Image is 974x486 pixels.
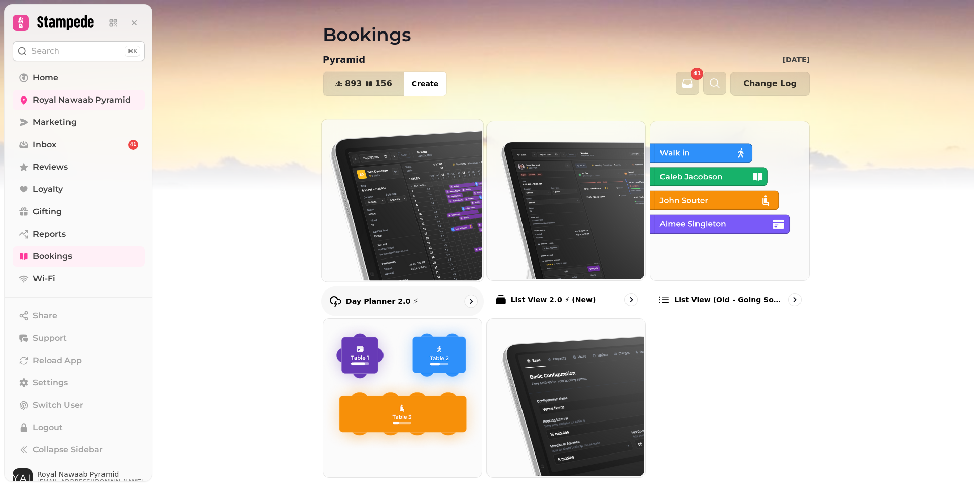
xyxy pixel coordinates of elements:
[730,72,810,96] button: Change Log
[33,273,55,285] span: Wi-Fi
[33,183,63,196] span: Loyalty
[33,422,63,434] span: Logout
[511,295,596,305] p: List View 2.0 ⚡ (New)
[322,318,481,477] img: Floor Plans (beta)
[321,118,482,280] img: Day Planner 2.0 ⚡
[13,112,145,133] a: Marketing
[13,246,145,267] a: Bookings
[13,90,145,110] a: Royal Nawaab Pyramid
[13,440,145,460] button: Collapse Sidebar
[323,53,365,67] p: Pyramid
[404,72,446,96] button: Create
[486,121,646,314] a: List View 2.0 ⚡ (New)List View 2.0 ⚡ (New)
[13,395,145,415] button: Switch User
[323,72,404,96] button: 893156
[31,45,59,57] p: Search
[33,161,68,173] span: Reviews
[13,350,145,371] button: Reload App
[33,72,58,84] span: Home
[33,206,62,218] span: Gifting
[13,157,145,177] a: Reviews
[626,295,636,305] svg: go to
[33,228,66,240] span: Reports
[33,116,77,128] span: Marketing
[13,306,145,326] button: Share
[33,310,57,322] span: Share
[33,377,68,389] span: Settings
[486,120,645,279] img: List View 2.0 ⚡ (New)
[13,68,145,88] a: Home
[33,139,56,151] span: Inbox
[674,295,784,305] p: List view (Old - going soon)
[33,332,67,344] span: Support
[346,296,419,306] p: Day Planner 2.0 ⚡
[649,120,808,279] img: List view (Old - going soon)
[13,417,145,438] button: Logout
[650,121,810,314] a: List view (Old - going soon)List view (Old - going soon)
[466,296,476,306] svg: go to
[37,471,144,478] span: Royal Nawaab Pyramid
[375,80,392,88] span: 156
[486,318,645,477] img: Configuration
[743,80,797,88] span: Change Log
[790,295,800,305] svg: go to
[33,354,82,367] span: Reload App
[13,202,145,222] a: Gifting
[37,478,144,486] span: [EMAIL_ADDRESS][DOMAIN_NAME]
[13,328,145,348] button: Support
[130,141,137,148] span: 41
[693,71,701,76] span: 41
[33,444,103,456] span: Collapse Sidebar
[13,269,145,289] a: Wi-Fi
[33,250,72,263] span: Bookings
[125,46,140,57] div: ⌘K
[33,399,83,411] span: Switch User
[13,224,145,244] a: Reports
[13,373,145,393] a: Settings
[412,80,438,87] span: Create
[13,41,145,61] button: Search⌘K
[345,80,362,88] span: 893
[33,94,131,106] span: Royal Nawaab Pyramid
[13,135,145,155] a: Inbox41
[13,179,145,200] a: Loyalty
[321,119,484,316] a: Day Planner 2.0 ⚡Day Planner 2.0 ⚡
[783,55,810,65] p: [DATE]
